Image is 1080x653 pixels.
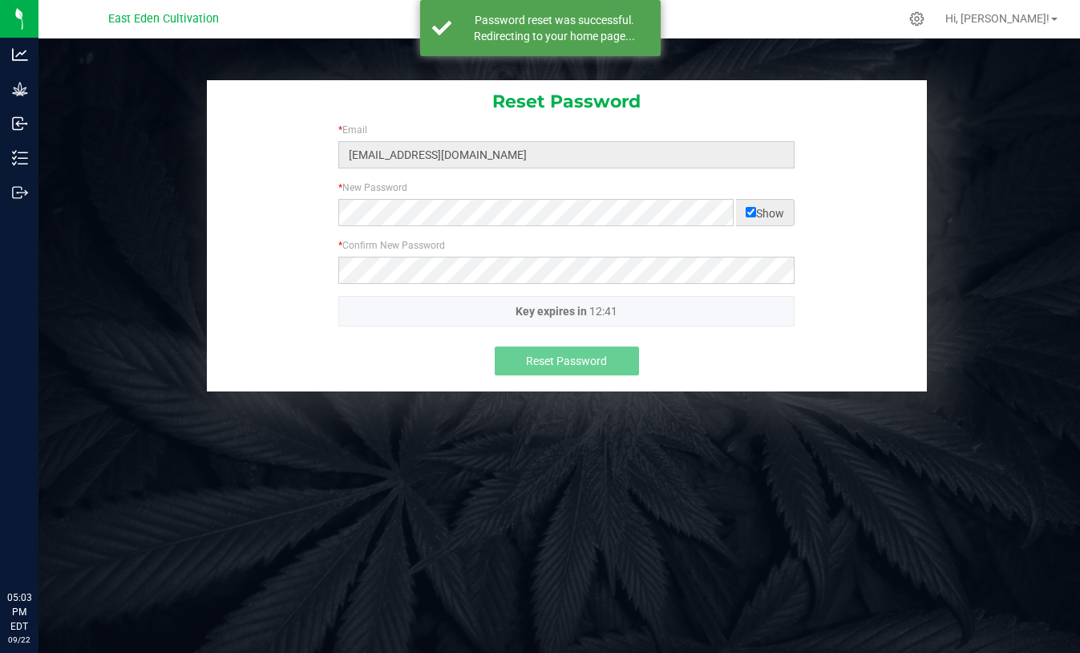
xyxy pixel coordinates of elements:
[460,12,649,44] div: Password reset was successful. Redirecting to your home page...
[907,11,927,26] div: Manage settings
[108,12,219,26] span: East Eden Cultivation
[12,116,28,132] inline-svg: Inbound
[736,199,795,226] span: Show
[338,296,795,326] p: Key expires in
[495,347,639,375] button: Reset Password
[338,123,367,137] label: Email
[12,185,28,201] inline-svg: Outbound
[7,590,31,634] p: 05:03 PM EDT
[589,305,617,318] span: 12:41
[338,238,445,253] label: Confirm New Password
[207,80,927,123] div: Reset Password
[945,12,1050,25] span: Hi, [PERSON_NAME]!
[7,634,31,646] p: 09/22
[338,180,407,195] label: New Password
[12,150,28,166] inline-svg: Inventory
[526,355,607,367] span: Reset Password
[12,47,28,63] inline-svg: Analytics
[12,81,28,97] inline-svg: Grow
